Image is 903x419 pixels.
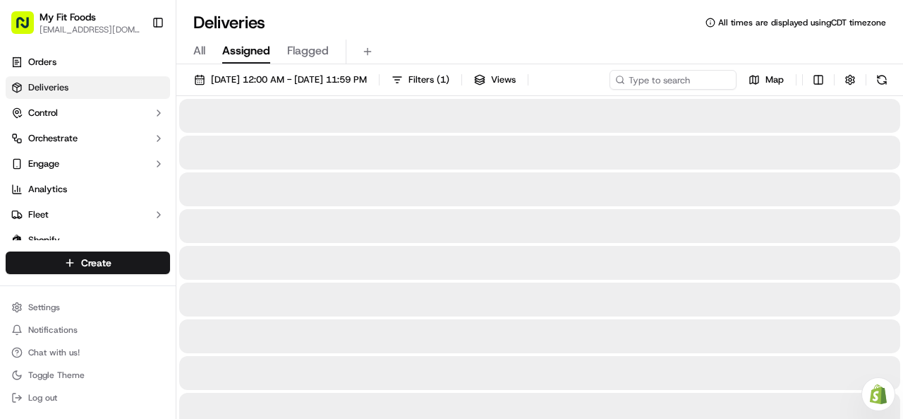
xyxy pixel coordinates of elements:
[437,73,449,86] span: ( 1 )
[6,102,170,124] button: Control
[211,73,367,86] span: [DATE] 12:00 AM - [DATE] 11:59 PM
[28,208,49,221] span: Fleet
[28,302,60,313] span: Settings
[491,73,516,86] span: Views
[385,70,456,90] button: Filters(1)
[28,183,67,196] span: Analytics
[28,347,80,358] span: Chat with us!
[40,10,96,24] button: My Fit Foods
[6,6,146,40] button: My Fit Foods[EMAIL_ADDRESS][DOMAIN_NAME]
[81,256,111,270] span: Create
[6,365,170,385] button: Toggle Theme
[6,297,170,317] button: Settings
[287,42,329,59] span: Flagged
[28,107,58,119] span: Control
[28,158,59,170] span: Engage
[6,127,170,150] button: Orchestrate
[742,70,790,90] button: Map
[6,76,170,99] a: Deliveries
[193,42,205,59] span: All
[222,42,270,59] span: Assigned
[28,392,57,403] span: Log out
[28,132,78,145] span: Orchestrate
[765,73,784,86] span: Map
[28,370,85,381] span: Toggle Theme
[718,17,886,28] span: All times are displayed using CDT timezone
[6,178,170,201] a: Analytics
[468,70,522,90] button: Views
[6,388,170,408] button: Log out
[408,73,449,86] span: Filters
[6,343,170,362] button: Chat with us!
[28,81,68,94] span: Deliveries
[6,320,170,340] button: Notifications
[6,203,170,226] button: Fleet
[6,153,170,175] button: Engage
[28,234,60,247] span: Shopify
[40,24,140,35] button: [EMAIL_ADDRESS][DOMAIN_NAME]
[872,70,892,90] button: Refresh
[28,56,56,69] span: Orders
[11,235,23,246] img: Shopify logo
[610,70,737,90] input: Type to search
[188,70,373,90] button: [DATE] 12:00 AM - [DATE] 11:59 PM
[6,252,170,274] button: Create
[28,324,78,336] span: Notifications
[193,11,265,34] h1: Deliveries
[6,229,170,252] a: Shopify
[6,51,170,73] a: Orders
